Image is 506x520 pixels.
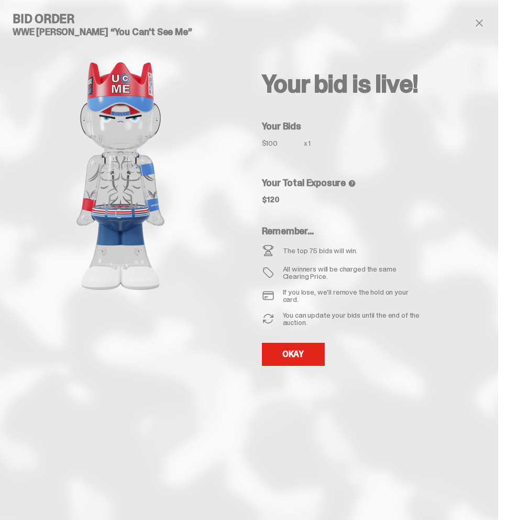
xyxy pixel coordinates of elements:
h5: Remember... [262,226,423,236]
h2: Your bid is live! [262,71,474,96]
h5: WWE [PERSON_NAME] “You Can't See Me” [13,27,228,37]
div: You can update your bids until the end of the auction. [283,311,423,326]
div: If you lose, we’ll remove the hold on your card. [283,288,423,303]
div: All winners will be charged the same Clearing Price. [283,265,423,280]
h4: Bid Order [13,13,228,25]
div: $100 [262,139,304,147]
div: $120 [262,196,280,203]
div: The top 75 bids will win. [283,247,358,254]
h5: Your Bids [262,122,474,131]
div: x 1 [304,139,321,153]
a: OKAY [262,343,325,366]
h5: Your Total Exposure [262,178,474,188]
img: product image [16,45,225,307]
